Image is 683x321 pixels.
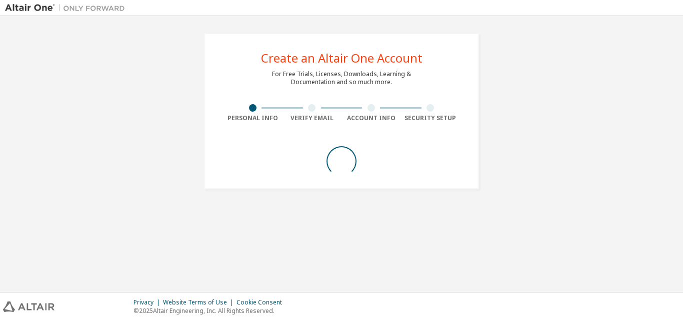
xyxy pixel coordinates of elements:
[341,114,401,122] div: Account Info
[223,114,282,122] div: Personal Info
[282,114,342,122] div: Verify Email
[236,298,288,306] div: Cookie Consent
[261,52,422,64] div: Create an Altair One Account
[401,114,460,122] div: Security Setup
[133,298,163,306] div: Privacy
[163,298,236,306] div: Website Terms of Use
[3,301,54,312] img: altair_logo.svg
[133,306,288,315] p: © 2025 Altair Engineering, Inc. All Rights Reserved.
[5,3,130,13] img: Altair One
[272,70,411,86] div: For Free Trials, Licenses, Downloads, Learning & Documentation and so much more.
